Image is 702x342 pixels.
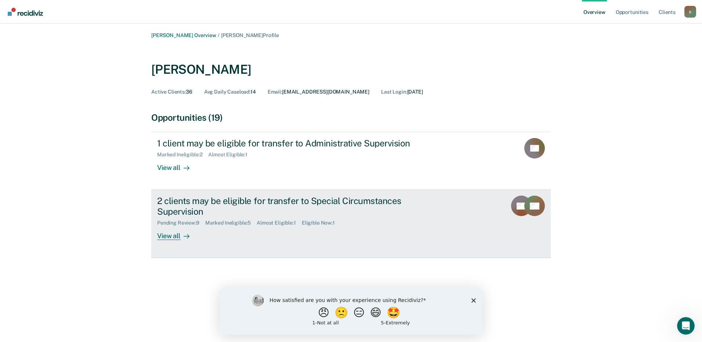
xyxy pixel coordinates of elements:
a: 2 clients may be eligible for transfer to Special Circumstances SupervisionPending Review:9Marked... [151,190,551,258]
img: Recidiviz [8,8,43,16]
div: View all [157,158,198,172]
div: Almost Eligible : 1 [257,220,302,226]
span: [PERSON_NAME] Profile [221,32,279,38]
div: [EMAIL_ADDRESS][DOMAIN_NAME] [268,89,369,95]
div: Opportunities (19) [151,112,551,123]
div: b [684,6,696,18]
div: [DATE] [381,89,423,95]
div: 36 [151,89,192,95]
div: [PERSON_NAME] [151,62,251,77]
div: 2 clients may be eligible for transfer to Special Circumstances Supervision [157,196,415,217]
span: Last Login : [381,89,407,95]
div: Almost Eligible : 1 [208,152,253,158]
div: 1 client may be eligible for transfer to Administrative Supervision [157,138,415,149]
span: Active Clients : [151,89,186,95]
iframe: Survey by Kim from Recidiviz [220,287,482,335]
div: Marked Ineligible : 2 [157,152,208,158]
iframe: Intercom live chat [677,317,695,335]
div: Eligible Now : 1 [302,220,341,226]
span: Email : [268,89,282,95]
a: 1 client may be eligible for transfer to Administrative SupervisionMarked Ineligible:2Almost Elig... [151,132,551,190]
div: Pending Review : 9 [157,220,205,226]
button: Profile dropdown button [684,6,696,18]
div: 14 [204,89,256,95]
a: [PERSON_NAME] Overview [151,32,216,38]
div: View all [157,226,198,240]
div: Marked Ineligible : 5 [205,220,257,226]
span: / [216,32,221,38]
span: Avg Daily Caseload : [204,89,250,95]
